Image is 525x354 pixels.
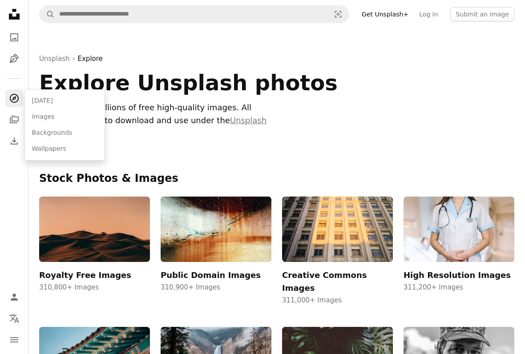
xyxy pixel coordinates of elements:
[28,141,101,157] a: Wallpapers
[28,109,101,125] a: Images
[28,125,101,141] a: Backgrounds
[25,89,105,161] div: Explore
[28,93,101,109] a: [DATE]
[5,89,23,107] a: Explore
